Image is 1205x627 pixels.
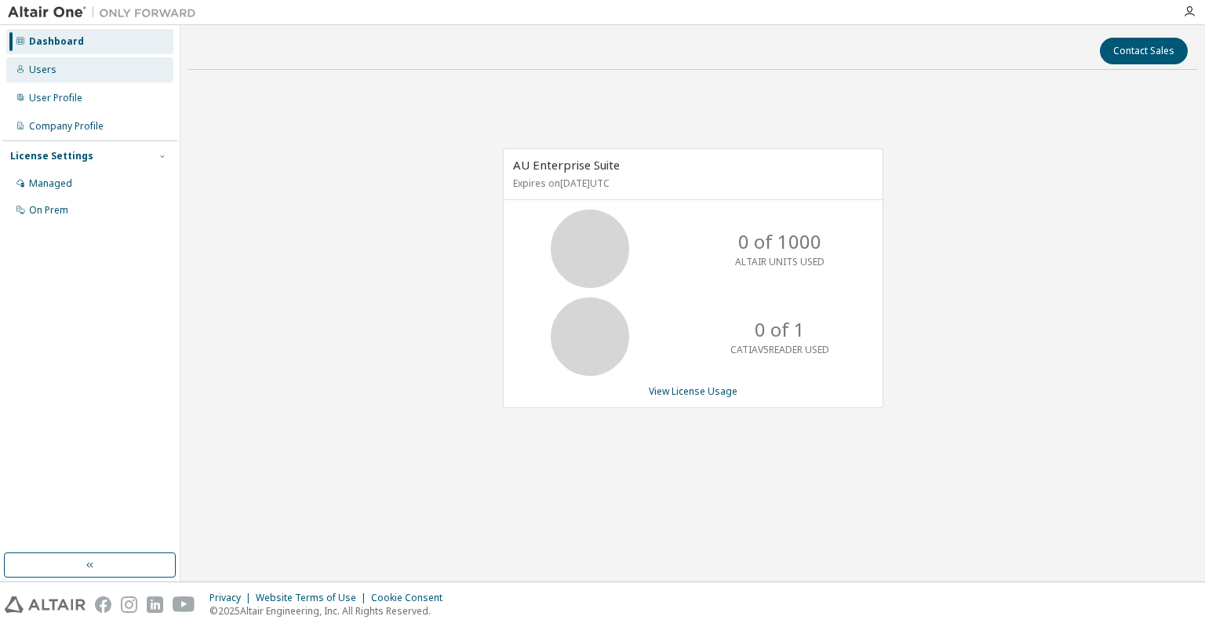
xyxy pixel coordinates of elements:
span: AU Enterprise Suite [513,157,620,173]
p: ALTAIR UNITS USED [735,255,825,268]
div: Company Profile [29,120,104,133]
img: linkedin.svg [147,596,163,613]
p: 0 of 1 [755,316,805,343]
img: instagram.svg [121,596,137,613]
div: Cookie Consent [371,592,452,604]
div: Privacy [209,592,256,604]
p: Expires on [DATE] UTC [513,177,869,190]
div: License Settings [10,150,93,162]
div: Managed [29,177,72,190]
p: © 2025 Altair Engineering, Inc. All Rights Reserved. [209,604,452,618]
p: 0 of 1000 [738,228,821,255]
img: facebook.svg [95,596,111,613]
a: View License Usage [649,385,737,398]
p: CATIAV5READER USED [730,343,829,356]
div: Dashboard [29,35,84,48]
div: On Prem [29,204,68,217]
img: youtube.svg [173,596,195,613]
img: Altair One [8,5,204,20]
button: Contact Sales [1100,38,1188,64]
img: altair_logo.svg [5,596,86,613]
div: Users [29,64,56,76]
div: User Profile [29,92,82,104]
div: Website Terms of Use [256,592,371,604]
